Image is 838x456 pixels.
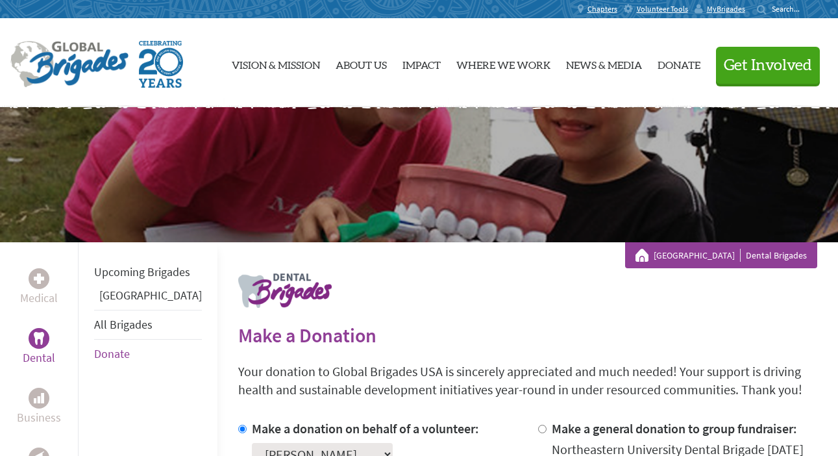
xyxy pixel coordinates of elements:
li: Upcoming Brigades [94,258,202,286]
p: Business [17,409,61,427]
a: Upcoming Brigades [94,264,190,279]
span: Get Involved [724,58,812,73]
div: Dental Brigades [635,249,807,262]
div: Dental [29,328,49,349]
button: Get Involved [716,47,820,84]
div: Business [29,388,49,409]
div: Medical [29,268,49,289]
span: Chapters [587,4,617,14]
a: Donate [658,29,700,97]
span: Volunteer Tools [637,4,688,14]
img: Global Brigades Celebrating 20 Years [139,41,183,88]
p: Medical [20,289,58,307]
p: Your donation to Global Brigades USA is sincerely appreciated and much needed! Your support is dr... [238,362,817,399]
p: Dental [23,349,55,367]
li: Guatemala [94,286,202,310]
a: News & Media [566,29,642,97]
img: Dental [34,332,44,344]
li: Donate [94,340,202,368]
a: Vision & Mission [232,29,320,97]
label: Make a donation on behalf of a volunteer: [252,420,479,437]
img: logo-dental.png [238,273,332,308]
label: Make a general donation to group fundraiser: [552,420,797,437]
a: Where We Work [456,29,550,97]
h2: Make a Donation [238,323,817,347]
a: Donate [94,346,130,361]
a: MedicalMedical [20,268,58,307]
a: [GEOGRAPHIC_DATA] [654,249,741,262]
li: All Brigades [94,310,202,340]
a: Impact [402,29,441,97]
input: Search... [772,4,809,14]
img: Global Brigades Logo [10,41,129,88]
a: BusinessBusiness [17,388,61,427]
img: Medical [34,273,44,284]
a: DentalDental [23,328,55,367]
span: MyBrigades [707,4,745,14]
img: Business [34,393,44,403]
a: About Us [336,29,387,97]
a: [GEOGRAPHIC_DATA] [99,288,202,303]
a: All Brigades [94,317,153,332]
